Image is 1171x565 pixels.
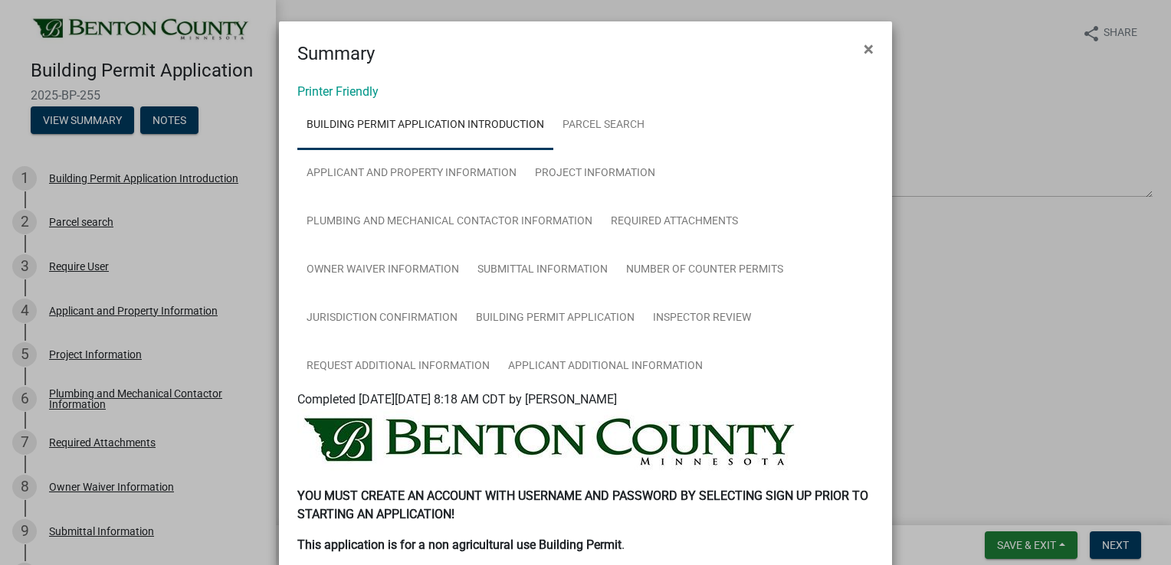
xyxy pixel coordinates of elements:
span: Completed [DATE][DATE] 8:18 AM CDT by [PERSON_NAME] [297,392,617,407]
a: Request Additional Information [297,342,499,391]
img: BENTON_HEADER_184150ff-1924-48f9-adeb-d4c31246c7fa.jpeg [297,409,802,475]
a: Jurisdiction Confirmation [297,294,467,343]
strong: YOU MUST CREATE AN ACCOUNT WITH USERNAME AND PASSWORD BY SELECTING SIGN UP PRIOR TO STARTING AN A... [297,488,868,521]
a: Printer Friendly [297,84,379,99]
a: Owner Waiver Information [297,246,468,295]
a: Required Attachments [602,198,747,247]
a: Applicant Additional Information [499,342,712,391]
a: Project Information [526,149,664,198]
a: Parcel search [553,101,654,150]
a: Inspector Review [644,294,760,343]
span: × [864,38,874,60]
a: Number of Counter Permits [617,246,792,295]
a: Building Permit Application Introduction [297,101,553,150]
p: . [297,536,874,554]
button: Close [851,28,886,70]
a: Plumbing and Mechanical Contactor Information [297,198,602,247]
h4: Summary [297,40,375,67]
a: Building Permit Application [467,294,644,343]
strong: This application is for a non agricultural use Building Permit [297,537,622,552]
a: Applicant and Property Information [297,149,526,198]
a: Submittal Information [468,246,617,295]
